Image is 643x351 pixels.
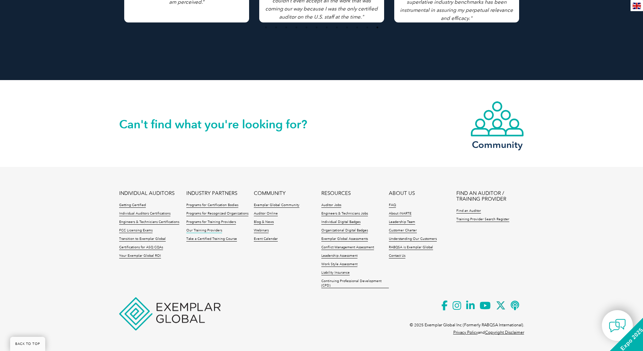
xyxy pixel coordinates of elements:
a: Conflict Management Assessment [321,245,374,250]
a: Copyright Disclaimer [485,330,524,335]
img: en [633,3,641,9]
a: Programs for Recognized Organizations [186,211,248,216]
a: Transition to Exemplar Global [119,237,166,242]
a: COMMUNITY [254,191,286,196]
button: 11 of 4 [364,24,371,31]
a: RABQSA is Exemplar Global [389,245,433,250]
button: 12 of 4 [374,24,381,31]
p: © 2025 Exemplar Global Inc (Formerly RABQSA International). [410,321,524,329]
a: Exemplar Global Community [254,203,299,208]
button: 6 of 4 [313,24,320,31]
button: 2 of 4 [273,24,279,31]
a: Leadership Assessment [321,254,357,258]
button: 8 of 4 [333,24,340,31]
a: Engineers & Technicians Certifications [119,220,179,225]
h2: Can't find what you're looking for? [119,119,322,130]
a: Programs for Certification Bodies [186,203,238,208]
p: and [453,329,524,336]
a: Customer Charter [389,228,417,233]
a: BACK TO TOP [10,337,45,351]
a: Certifications for ASQ CQAs [119,245,163,250]
button: 1 of 4 [263,24,269,31]
img: icon-community.webp [470,101,524,137]
a: Continuing Professional Development (CPD) [321,279,389,288]
a: Event Calendar [254,237,278,242]
a: Your Exemplar Global ROI [119,254,161,258]
a: Engineers & Technicians Jobs [321,211,368,216]
a: Individual Digital Badges [321,220,360,225]
button: 9 of 4 [344,24,350,31]
a: FAQ [389,203,396,208]
a: Understanding Our Customers [389,237,437,242]
a: Blog & News [254,220,274,225]
a: Organizational Digital Badges [321,228,368,233]
button: 7 of 4 [323,24,330,31]
a: Liability Insurance [321,271,350,275]
h3: Community [470,141,524,149]
a: Community [470,101,524,149]
a: RESOURCES [321,191,351,196]
a: Auditor Online [254,211,278,216]
a: INDIVIDUAL AUDITORS [119,191,175,196]
img: contact-chat.png [609,317,626,334]
button: 3 of 4 [283,24,290,31]
a: Webinars [254,228,269,233]
a: Individual Auditors Certifications [119,211,170,216]
a: Take a Certified Training Course [186,237,237,242]
a: Find an Auditor [456,209,481,214]
a: ABOUT US [389,191,415,196]
a: Leadership Team [389,220,415,225]
a: Contact Us [389,254,405,258]
a: Training Provider Search Register [456,217,509,222]
button: 5 of 4 [303,24,310,31]
a: FIND AN AUDITOR / TRAINING PROVIDER [456,191,524,202]
a: Work Style Assessment [321,262,357,267]
a: INDUSTRY PARTNERS [186,191,237,196]
img: Exemplar Global [119,297,220,330]
a: Programs for Training Providers [186,220,236,225]
button: 4 of 4 [293,24,300,31]
a: Privacy Policy [453,330,478,335]
a: Auditor Jobs [321,203,341,208]
a: About iNARTE [389,211,411,216]
a: FCC Licensing Exams [119,228,153,233]
a: Exemplar Global Assessments [321,237,368,242]
a: Getting Certified [119,203,146,208]
button: 10 of 4 [354,24,360,31]
a: Our Training Providers [186,228,222,233]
